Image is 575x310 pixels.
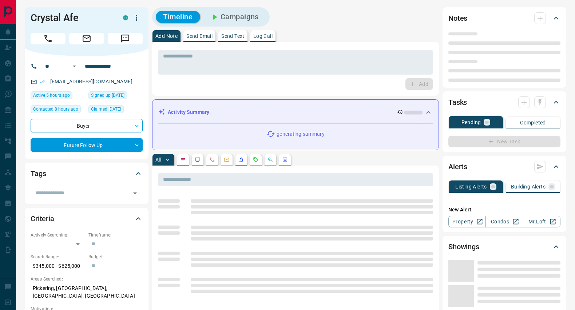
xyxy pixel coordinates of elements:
p: New Alert: [448,206,560,214]
svg: Listing Alerts [238,157,244,163]
span: Claimed [DATE] [91,106,121,113]
p: Send Text [221,33,245,39]
p: All [155,157,161,162]
div: Notes [448,9,560,27]
svg: Email Verified [40,79,45,84]
div: Buyer [31,119,143,132]
div: Activity Summary [158,106,433,119]
p: Send Email [186,33,213,39]
div: condos.ca [123,15,128,20]
p: Areas Searched: [31,276,143,282]
p: Pending [461,120,481,125]
h2: Criteria [31,213,54,224]
div: Mon Aug 18 2025 [31,105,85,115]
h2: Tasks [448,96,467,108]
p: Add Note [155,33,178,39]
svg: Agent Actions [282,157,288,163]
p: Completed [520,120,546,125]
p: Listing Alerts [455,184,487,189]
p: Building Alerts [511,184,546,189]
h2: Alerts [448,161,467,172]
span: Message [108,33,143,44]
div: Tasks [448,94,560,111]
div: Sun Aug 17 2025 [88,105,143,115]
a: Condos [485,216,523,227]
p: Search Range: [31,254,85,260]
span: Call [31,33,66,44]
span: Contacted 8 hours ago [33,106,78,113]
p: Log Call [253,33,273,39]
svg: Calls [209,157,215,163]
p: Actively Searching: [31,232,85,238]
span: Active 5 hours ago [33,92,70,99]
svg: Requests [253,157,259,163]
p: generating summary [277,130,324,138]
p: Timeframe: [88,232,143,238]
div: Showings [448,238,560,255]
div: Alerts [448,158,560,175]
div: Sun Aug 17 2025 [88,91,143,102]
a: [EMAIL_ADDRESS][DOMAIN_NAME] [50,79,132,84]
button: Campaigns [203,11,266,23]
div: Mon Aug 18 2025 [31,91,85,102]
h2: Showings [448,241,479,253]
svg: Lead Browsing Activity [195,157,201,163]
span: Signed up [DATE] [91,92,124,99]
h2: Notes [448,12,467,24]
div: Criteria [31,210,143,227]
a: Mr.Loft [523,216,560,227]
div: Tags [31,165,143,182]
svg: Emails [224,157,230,163]
svg: Opportunities [267,157,273,163]
p: Pickering, [GEOGRAPHIC_DATA], [GEOGRAPHIC_DATA], [GEOGRAPHIC_DATA] [31,282,143,302]
a: Property [448,216,486,227]
div: Future Follow Up [31,138,143,152]
svg: Notes [180,157,186,163]
button: Open [70,62,79,71]
h2: Tags [31,168,46,179]
span: Email [69,33,104,44]
h1: Crystal Afe [31,12,112,24]
p: Budget: [88,254,143,260]
button: Timeline [156,11,200,23]
p: $345,000 - $625,000 [31,260,85,272]
p: Activity Summary [168,108,209,116]
button: Open [130,188,140,198]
